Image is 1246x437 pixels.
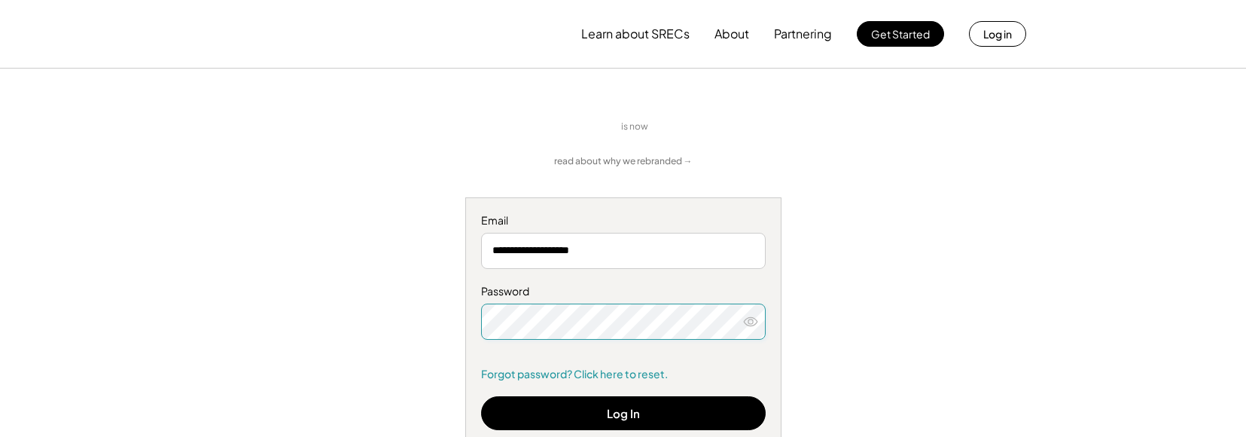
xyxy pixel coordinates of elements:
a: Forgot password? Click here to reset. [481,367,766,382]
div: Email [481,213,766,228]
img: yH5BAEAAAAALAAAAAABAAEAAAIBRAA7 [221,8,346,60]
button: Get Started [857,21,944,47]
a: read about why we rebranded → [554,155,693,168]
button: About [714,19,749,49]
div: is now [617,121,660,133]
div: Password [481,284,766,299]
img: yH5BAEAAAAALAAAAAABAAEAAAIBRAA7 [474,106,610,148]
button: Learn about SRECs [581,19,690,49]
button: Log in [969,21,1026,47]
button: Partnering [774,19,832,49]
img: yH5BAEAAAAALAAAAAABAAEAAAIBRAA7 [667,119,772,135]
button: Log In [481,396,766,430]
